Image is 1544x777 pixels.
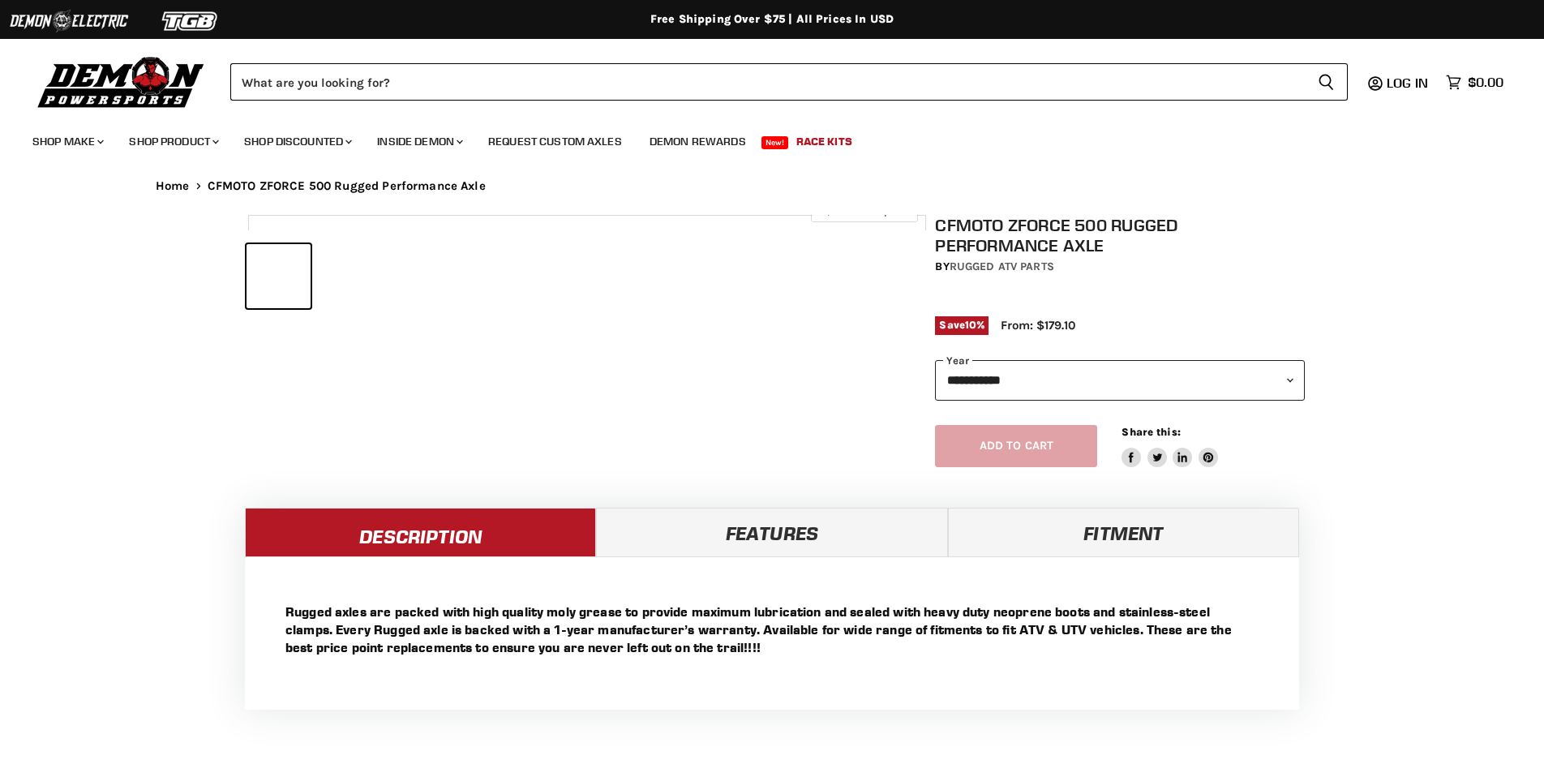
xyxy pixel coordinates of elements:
a: Shop Product [117,125,229,158]
a: Request Custom Axles [476,125,634,158]
span: Share this: [1122,426,1180,438]
span: Click to expand [819,204,909,217]
span: New! [761,136,789,149]
a: Log in [1379,75,1438,90]
span: Save % [935,316,989,334]
a: Description [245,508,596,556]
a: Rugged ATV Parts [950,260,1054,273]
span: $0.00 [1468,75,1503,90]
p: Rugged axles are packed with high quality moly grease to provide maximum lubrication and sealed w... [285,603,1259,656]
button: CFMOTO ZFORCE 500 Rugged Performance Axle thumbnail [384,244,448,308]
span: 10 [965,319,976,331]
aside: Share this: [1122,425,1218,468]
div: Free Shipping Over $75 | All Prices In USD [123,12,1421,27]
a: Inside Demon [365,125,473,158]
a: Fitment [948,508,1299,556]
button: Search [1305,63,1348,101]
a: Features [596,508,947,556]
button: CFMOTO ZFORCE 500 Rugged Performance Axle thumbnail [315,244,380,308]
a: $0.00 [1438,71,1512,94]
a: Demon Rewards [637,125,758,158]
img: Demon Electric Logo 2 [8,6,130,36]
a: Shop Discounted [232,125,362,158]
span: CFMOTO ZFORCE 500 Rugged Performance Axle [208,179,486,193]
button: CFMOTO ZFORCE 500 Rugged Performance Axle thumbnail [247,244,311,308]
div: by [935,258,1305,276]
h1: CFMOTO ZFORCE 500 Rugged Performance Axle [935,215,1305,255]
a: Shop Make [20,125,114,158]
select: year [935,360,1305,400]
ul: Main menu [20,118,1499,158]
span: From: $179.10 [1001,318,1075,333]
img: TGB Logo 2 [130,6,251,36]
nav: Breadcrumbs [123,179,1421,193]
input: Search [230,63,1305,101]
span: Log in [1387,75,1428,91]
a: Race Kits [784,125,864,158]
img: Demon Powersports [32,53,210,110]
a: Home [156,179,190,193]
form: Product [230,63,1348,101]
